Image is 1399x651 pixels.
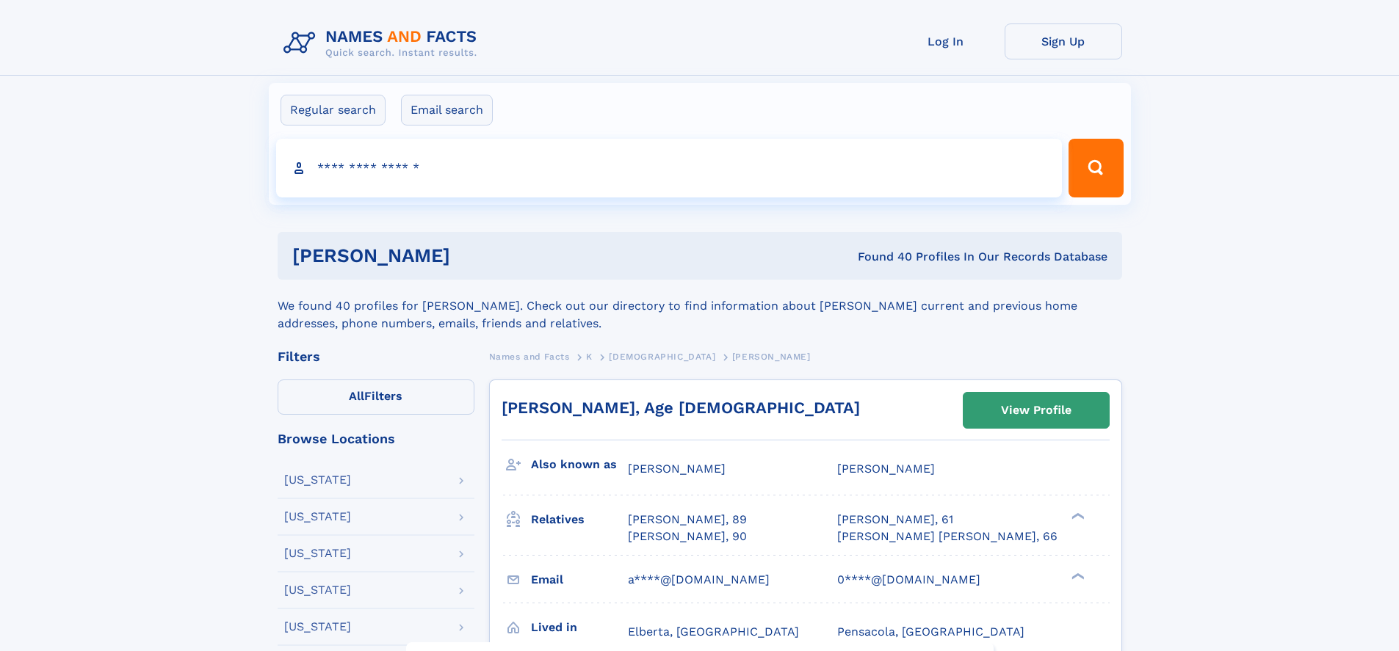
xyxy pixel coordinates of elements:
button: Search Button [1069,139,1123,197]
a: [PERSON_NAME], 89 [628,512,747,528]
span: [PERSON_NAME] [732,352,811,362]
label: Filters [278,379,474,415]
div: ❯ [1068,512,1085,521]
span: [PERSON_NAME] [628,462,726,476]
h3: Email [531,567,628,592]
div: View Profile [1001,393,1071,427]
span: Elberta, [GEOGRAPHIC_DATA] [628,625,799,639]
span: [PERSON_NAME] [837,462,935,476]
input: search input [276,139,1063,197]
div: [US_STATE] [284,621,351,633]
div: [US_STATE] [284,511,351,523]
span: K [586,352,593,362]
img: Logo Names and Facts [278,23,489,63]
a: [DEMOGRAPHIC_DATA] [609,347,715,365]
a: [PERSON_NAME] [PERSON_NAME], 66 [837,528,1058,545]
label: Email search [401,95,493,126]
h3: Also known as [531,452,628,477]
h3: Relatives [531,507,628,532]
a: [PERSON_NAME], Age [DEMOGRAPHIC_DATA] [502,399,860,417]
div: [US_STATE] [284,548,351,559]
a: Sign Up [1005,23,1122,59]
a: View Profile [964,393,1109,428]
a: [PERSON_NAME], 61 [837,512,953,528]
span: All [349,389,364,403]
div: Filters [278,350,474,363]
label: Regular search [281,95,386,126]
div: Found 40 Profiles In Our Records Database [654,249,1107,265]
h3: Lived in [531,615,628,640]
div: [US_STATE] [284,474,351,486]
div: Browse Locations [278,432,474,445]
a: Names and Facts [489,347,570,365]
div: We found 40 profiles for [PERSON_NAME]. Check out our directory to find information about [PERSON... [278,280,1122,332]
a: Log In [887,23,1005,59]
div: [US_STATE] [284,584,351,596]
a: K [586,347,593,365]
div: ❯ [1068,571,1085,581]
h1: [PERSON_NAME] [292,247,654,265]
a: [PERSON_NAME], 90 [628,528,747,545]
span: [DEMOGRAPHIC_DATA] [609,352,715,362]
span: Pensacola, [GEOGRAPHIC_DATA] [837,625,1024,639]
